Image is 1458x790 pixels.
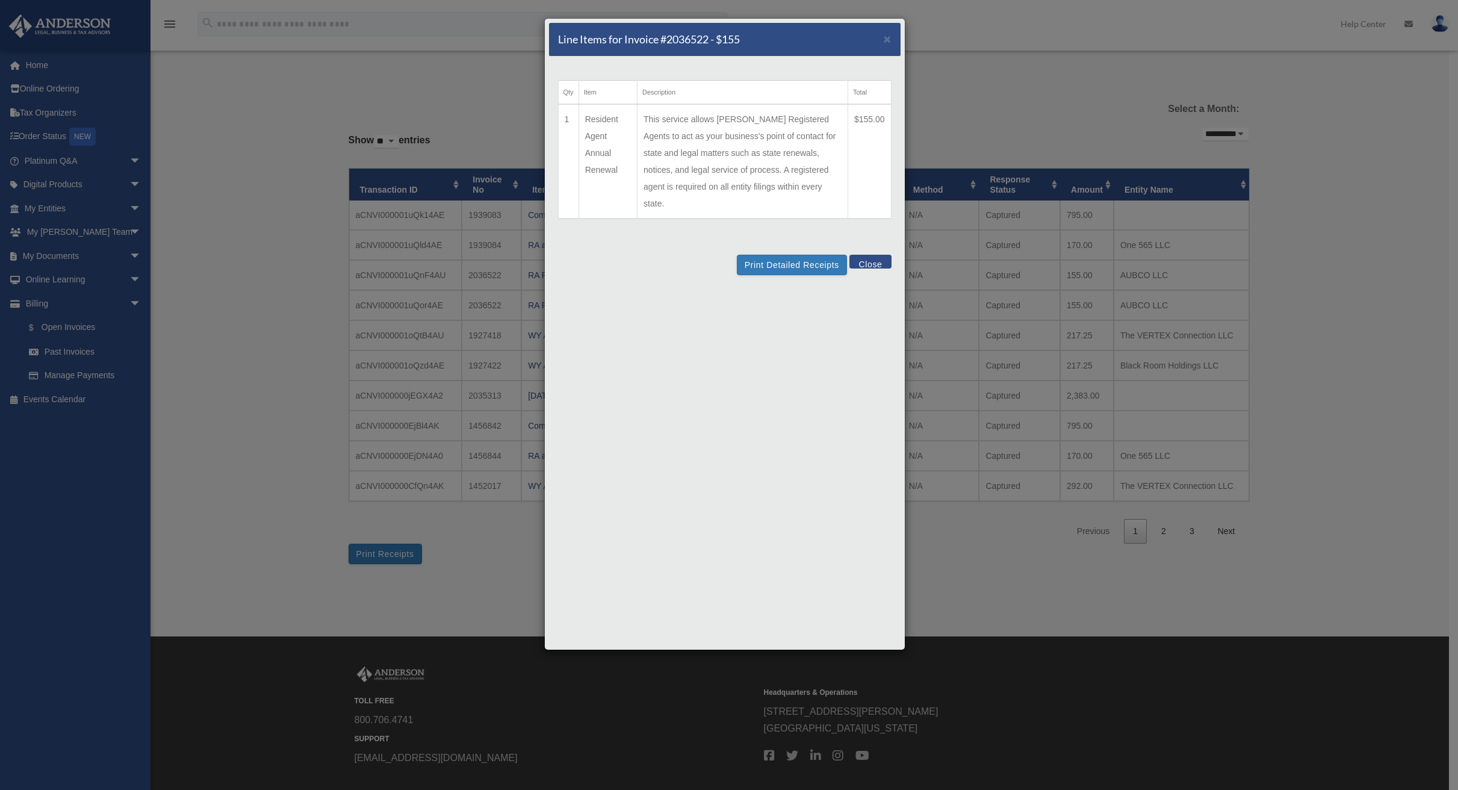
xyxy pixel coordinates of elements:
td: $155.00 [848,104,891,219]
th: Qty [558,81,579,105]
td: This service allows [PERSON_NAME] Registered Agents to act as your business's point of contact fo... [637,104,848,219]
td: Resident Agent Annual Renewal [579,104,637,219]
button: Close [884,33,892,45]
th: Total [848,81,891,105]
h5: Line Items for Invoice #2036522 - $155 [558,32,740,47]
button: Close [849,255,891,269]
th: Item [579,81,637,105]
td: 1 [558,104,579,219]
button: Print Detailed Receipts [737,255,847,275]
th: Description [637,81,848,105]
span: × [884,32,892,46]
